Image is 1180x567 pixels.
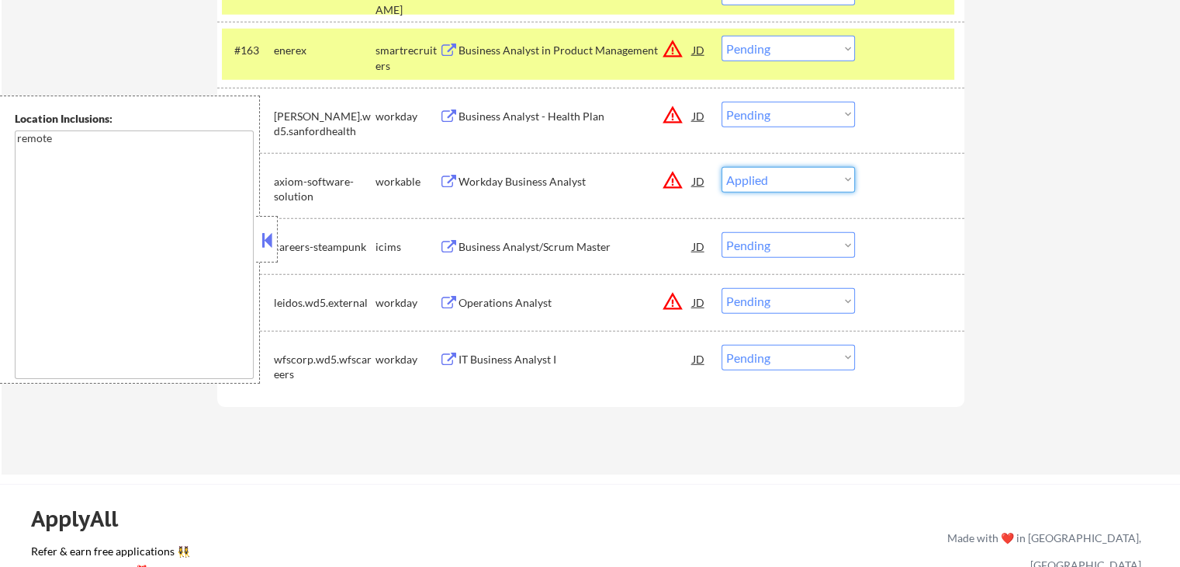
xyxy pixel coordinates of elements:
[15,111,254,127] div: Location Inclusions:
[691,167,707,195] div: JD
[274,295,375,311] div: leidos.wd5.external
[459,109,693,124] div: Business Analyst - Health Plan
[459,174,693,190] div: Workday Business Analyst
[691,345,707,373] div: JD
[375,43,439,73] div: smartrecruiters
[662,290,683,312] button: warning_amber
[375,295,439,311] div: workday
[274,352,375,382] div: wfscorp.wd5.wfscareers
[375,174,439,190] div: workable
[375,239,439,255] div: icims
[691,288,707,316] div: JD
[662,169,683,191] button: warning_amber
[274,43,375,58] div: enerex
[375,352,439,367] div: workday
[31,546,623,562] a: Refer & earn free applications 👯‍♀️
[691,232,707,260] div: JD
[234,43,261,58] div: #163
[459,295,693,311] div: Operations Analyst
[662,104,683,126] button: warning_amber
[459,43,693,58] div: Business Analyst in Product Management
[691,102,707,130] div: JD
[274,174,375,204] div: axiom-software-solution
[662,38,683,60] button: warning_amber
[459,239,693,255] div: Business Analyst/Scrum Master
[459,352,693,367] div: IT Business Analyst I
[375,109,439,124] div: workday
[274,239,375,255] div: careers-steampunk
[691,36,707,64] div: JD
[274,109,375,139] div: [PERSON_NAME].wd5.sanfordhealth
[31,506,136,532] div: ApplyAll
